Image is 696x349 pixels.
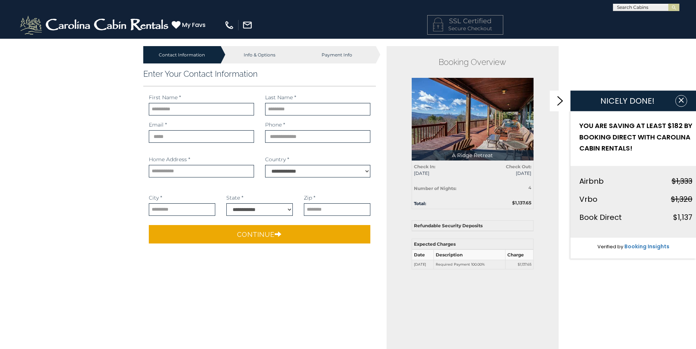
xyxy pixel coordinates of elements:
p: A Ridge Retreat [412,150,534,160]
span: [DATE] [478,170,531,176]
div: Vrbo [579,193,597,205]
strike: $1,333 [672,176,692,186]
th: Expected Charges [412,239,533,249]
div: Airbnb [579,174,604,187]
h1: NICELY DONE! [579,97,675,106]
td: [DATE] [412,260,433,269]
label: Last Name * [265,94,296,101]
img: mail-regular-white.png [242,20,253,30]
img: 1714397224_thumbnail.jpeg [412,78,534,160]
strong: Check In: [414,164,435,169]
span: My Favs [182,20,206,30]
h2: Booking Overview [412,57,534,67]
img: phone-regular-white.png [224,20,234,30]
label: State * [226,194,243,201]
h2: YOU ARE SAVING AT LEAST $182 BY BOOKING DIRECT WITH CAROLINA CABIN RENTALS! [579,120,692,154]
p: Secure Checkout [433,25,497,32]
a: My Favs [172,20,208,30]
a: Booking Insights [624,242,669,250]
td: Required Payment 100.00% [434,260,505,269]
th: Charge [505,249,534,260]
div: $1,137.65 [473,200,537,206]
label: Country * [265,156,289,163]
label: Zip * [304,194,315,201]
span: Verified by [597,243,623,250]
h3: Enter Your Contact Information [143,69,376,79]
th: Description [434,249,505,260]
td: $1,137.65 [505,260,534,269]
strike: $1,320 [671,194,692,204]
label: Email * [149,121,167,128]
strong: Number of Nights: [414,186,456,191]
th: Refundable Security Deposits [412,220,533,231]
span: [DATE] [414,170,467,176]
h4: SSL Certified [433,18,497,25]
label: Phone * [265,121,285,128]
img: LOCKICON1.png [433,18,443,31]
img: White-1-2.png [18,14,172,36]
div: 4 [500,184,531,191]
div: $1,137 [673,211,692,223]
th: Date [412,249,433,260]
label: City * [149,194,162,201]
strong: Total: [414,201,426,206]
button: Continue [149,225,371,243]
span: Book Direct [579,212,622,222]
label: First Name * [149,94,181,101]
label: Home Address * [149,156,190,163]
strong: Check Out: [506,164,531,169]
